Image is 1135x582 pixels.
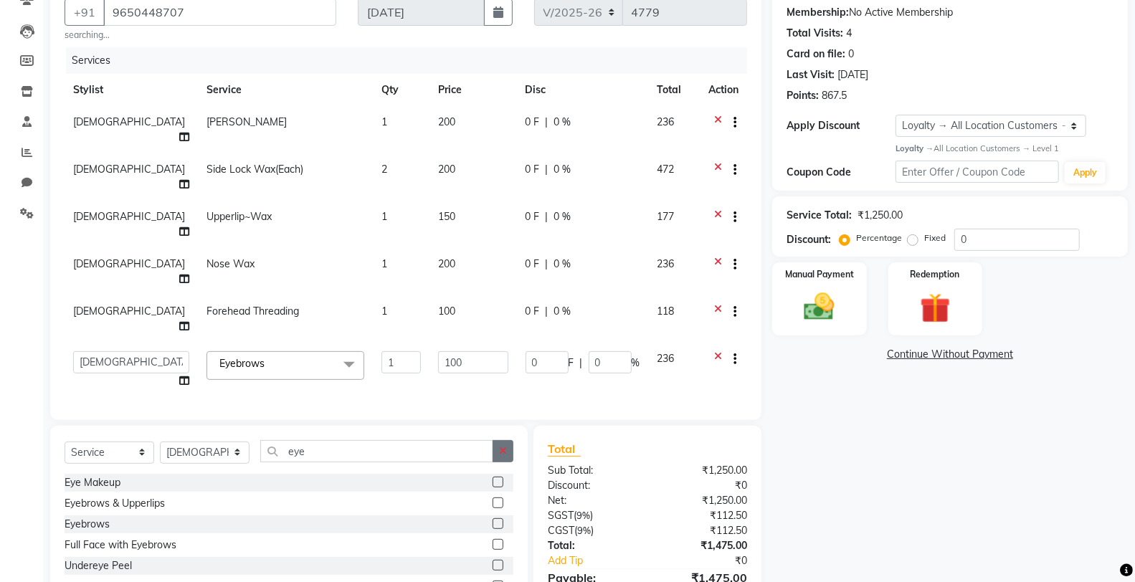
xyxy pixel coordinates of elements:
[526,115,540,130] span: 0 F
[537,553,665,568] a: Add Tip
[924,232,946,244] label: Fixed
[548,524,574,537] span: CGST
[65,74,198,106] th: Stylist
[787,232,831,247] div: Discount:
[775,347,1125,362] a: Continue Without Payment
[554,115,571,130] span: 0 %
[846,26,852,41] div: 4
[554,162,571,177] span: 0 %
[429,74,516,106] th: Price
[657,210,675,223] span: 177
[896,143,934,153] strong: Loyalty →
[548,442,581,457] span: Total
[206,163,303,176] span: Side Lock Wax(Each)
[657,305,675,318] span: 118
[526,162,540,177] span: 0 F
[647,493,758,508] div: ₹1,250.00
[73,115,185,128] span: [DEMOGRAPHIC_DATA]
[546,115,548,130] span: |
[657,115,675,128] span: 236
[546,304,548,319] span: |
[381,257,387,270] span: 1
[198,74,373,106] th: Service
[657,257,675,270] span: 236
[65,475,120,490] div: Eye Makeup
[537,493,647,508] div: Net:
[580,356,583,371] span: |
[787,67,835,82] div: Last Visit:
[206,305,299,318] span: Forehead Threading
[787,5,1113,20] div: No Active Membership
[787,208,852,223] div: Service Total:
[576,510,590,521] span: 9%
[537,508,647,523] div: ( )
[73,305,185,318] span: [DEMOGRAPHIC_DATA]
[65,517,110,532] div: Eyebrows
[647,478,758,493] div: ₹0
[822,88,847,103] div: 867.5
[381,305,387,318] span: 1
[206,257,255,270] span: Nose Wax
[577,525,591,536] span: 9%
[517,74,649,106] th: Disc
[647,538,758,553] div: ₹1,475.00
[526,209,540,224] span: 0 F
[546,257,548,272] span: |
[73,163,185,176] span: [DEMOGRAPHIC_DATA]
[537,478,647,493] div: Discount:
[537,538,647,553] div: Total:
[569,356,574,371] span: F
[438,257,455,270] span: 200
[896,143,1113,155] div: All Location Customers → Level 1
[206,115,287,128] span: [PERSON_NAME]
[700,74,747,106] th: Action
[666,553,758,568] div: ₹0
[647,508,758,523] div: ₹112.50
[657,352,675,365] span: 236
[554,257,571,272] span: 0 %
[787,88,819,103] div: Points:
[787,118,896,133] div: Apply Discount
[548,509,574,522] span: SGST
[848,47,854,62] div: 0
[787,165,896,180] div: Coupon Code
[647,523,758,538] div: ₹112.50
[438,115,455,128] span: 200
[787,5,849,20] div: Membership:
[554,304,571,319] span: 0 %
[1065,162,1106,183] button: Apply
[381,163,387,176] span: 2
[260,440,493,462] input: Search or Scan
[785,268,854,281] label: Manual Payment
[858,208,903,223] div: ₹1,250.00
[265,357,271,370] a: x
[911,268,960,281] label: Redemption
[381,210,387,223] span: 1
[66,47,758,74] div: Services
[647,463,758,478] div: ₹1,250.00
[632,356,640,371] span: %
[911,290,960,327] img: _gift.svg
[896,161,1059,183] input: Enter Offer / Coupon Code
[73,210,185,223] span: [DEMOGRAPHIC_DATA]
[438,163,455,176] span: 200
[438,305,455,318] span: 100
[438,210,455,223] span: 150
[219,357,265,370] span: Eyebrows
[787,26,843,41] div: Total Visits:
[537,463,647,478] div: Sub Total:
[373,74,429,106] th: Qty
[65,29,336,42] small: searching...
[65,558,132,573] div: Undereye Peel
[65,496,165,511] div: Eyebrows & Upperlips
[526,304,540,319] span: 0 F
[837,67,868,82] div: [DATE]
[546,162,548,177] span: |
[206,210,272,223] span: Upperlip~Wax
[381,115,387,128] span: 1
[794,290,844,325] img: _cash.svg
[657,163,675,176] span: 472
[526,257,540,272] span: 0 F
[537,523,647,538] div: ( )
[65,538,176,553] div: Full Face with Eyebrows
